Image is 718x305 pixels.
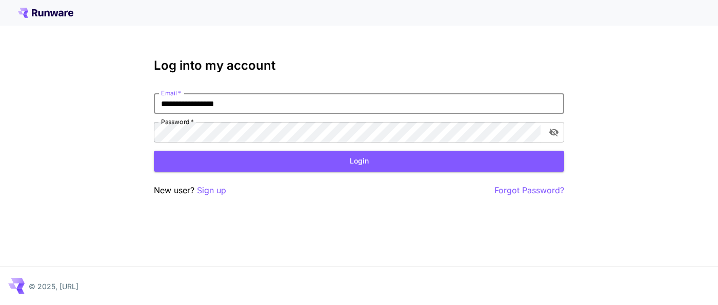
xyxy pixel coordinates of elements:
button: Login [154,151,564,172]
label: Email [161,89,181,97]
button: toggle password visibility [545,123,563,141]
label: Password [161,117,194,126]
p: © 2025, [URL] [29,281,78,292]
button: Sign up [197,184,226,197]
h3: Log into my account [154,58,564,73]
p: New user? [154,184,226,197]
button: Forgot Password? [494,184,564,197]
